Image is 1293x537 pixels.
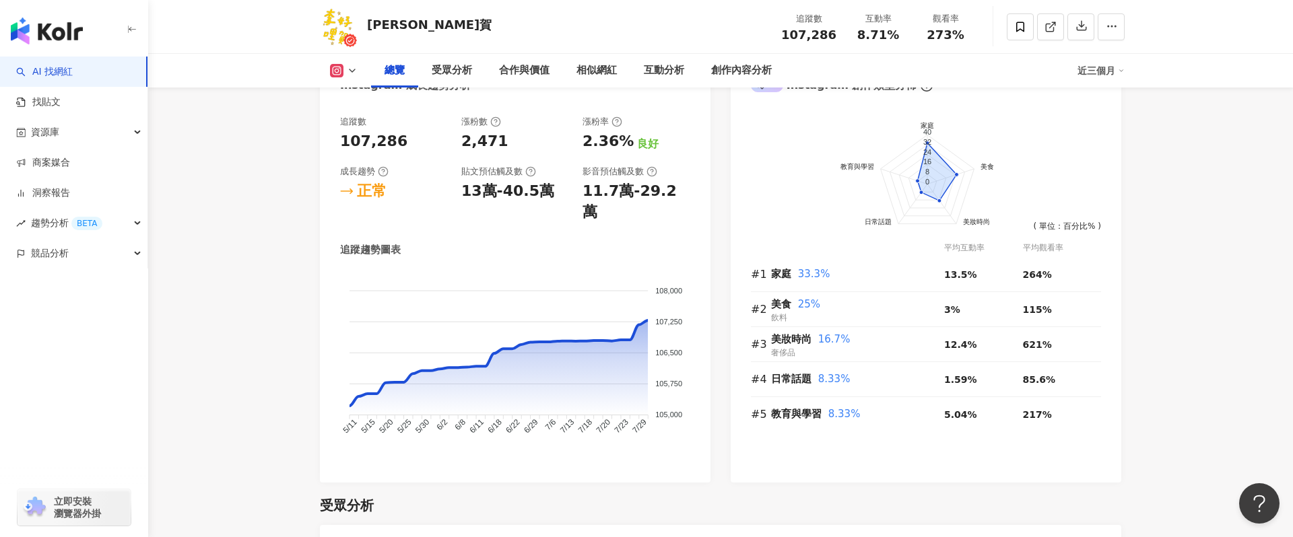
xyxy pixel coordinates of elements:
[781,12,836,26] div: 追蹤數
[461,131,508,152] div: 2,471
[771,298,791,310] span: 美食
[543,417,558,431] tspan: 7/6
[1023,339,1052,350] span: 621%
[1023,269,1052,280] span: 264%
[317,7,357,47] img: KOL Avatar
[923,157,931,166] text: 16
[1077,60,1125,81] div: 近三個月
[340,166,389,178] div: 成長趨勢
[923,138,931,146] text: 32
[818,333,851,345] span: 16.7%
[486,417,504,435] tspan: 6/18
[711,63,772,79] div: 創作內容分析
[18,489,131,526] a: chrome extension立即安裝 瀏覽器外掛
[54,495,101,520] span: 立即安裝 瀏覽器外掛
[340,116,366,128] div: 追蹤數
[1023,409,1052,420] span: 217%
[963,217,990,225] text: 美妝時尚
[583,116,622,128] div: 漲粉率
[461,166,536,178] div: 貼文預估觸及數
[981,163,994,170] text: 美食
[453,417,467,431] tspan: 6/8
[840,163,874,170] text: 教育與學習
[31,208,102,238] span: 趨勢分析
[771,313,787,322] span: 飲料
[944,242,1022,254] div: 平均互動率
[367,16,492,33] div: [PERSON_NAME]賀
[16,219,26,228] span: rise
[944,374,977,385] span: 1.59%
[655,349,682,357] tspan: 106,500
[798,298,820,310] span: 25%
[413,417,432,435] tspan: 5/30
[637,137,659,151] div: 良好
[927,28,964,42] span: 273%
[576,417,595,435] tspan: 7/18
[359,417,377,435] tspan: 5/15
[771,268,791,280] span: 家庭
[595,417,613,435] tspan: 7/20
[522,417,540,435] tspan: 6/29
[461,116,501,128] div: 漲粉數
[16,156,70,170] a: 商案媒合
[818,373,851,385] span: 8.33%
[923,128,931,136] text: 40
[655,380,682,388] tspan: 105,750
[771,348,795,357] span: 奢侈品
[771,373,811,385] span: 日常話題
[468,417,486,435] tspan: 6/11
[751,406,771,423] div: #5
[925,177,929,185] text: 0
[630,417,649,435] tspan: 7/29
[377,417,395,435] tspan: 5/20
[865,217,892,225] text: 日常話題
[771,333,811,345] span: 美妝時尚
[771,408,822,420] span: 教育與學習
[385,63,405,79] div: 總覽
[22,497,48,518] img: chrome extension
[944,339,977,350] span: 12.4%
[751,266,771,283] div: #1
[944,304,960,315] span: 3%
[583,181,690,223] div: 11.7萬-29.2萬
[655,286,682,294] tspan: 108,000
[435,417,450,431] tspan: 6/2
[583,131,634,152] div: 2.36%
[320,496,374,515] div: 受眾分析
[1023,242,1102,254] div: 平均觀看率
[504,417,522,435] tspan: 6/22
[576,63,617,79] div: 相似網紅
[920,12,971,26] div: 觀看率
[357,181,387,202] div: 正常
[461,181,554,202] div: 13萬-40.5萬
[395,417,413,435] tspan: 5/25
[583,166,657,178] div: 影音預估觸及數
[340,131,407,152] div: 107,286
[944,269,977,280] span: 13.5%
[921,122,934,129] text: 家庭
[499,63,550,79] div: 合作與價值
[644,63,684,79] div: 互動分析
[751,371,771,388] div: #4
[925,168,929,176] text: 8
[11,17,83,44] img: logo
[853,12,904,26] div: 互動率
[31,117,59,147] span: 資源庫
[558,417,576,435] tspan: 7/13
[798,268,830,280] span: 33.3%
[31,238,69,268] span: 競品分析
[857,28,899,42] span: 8.71%
[751,336,771,353] div: #3
[944,409,977,420] span: 5.04%
[781,28,836,42] span: 107,286
[340,243,401,257] div: 追蹤趨勢圖表
[828,408,861,420] span: 8.33%
[655,317,682,325] tspan: 107,250
[1023,304,1052,315] span: 115%
[432,63,472,79] div: 受眾分析
[1239,483,1280,524] iframe: Help Scout Beacon - Open
[751,301,771,318] div: #2
[71,217,102,230] div: BETA
[1023,374,1056,385] span: 85.6%
[923,147,931,155] text: 24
